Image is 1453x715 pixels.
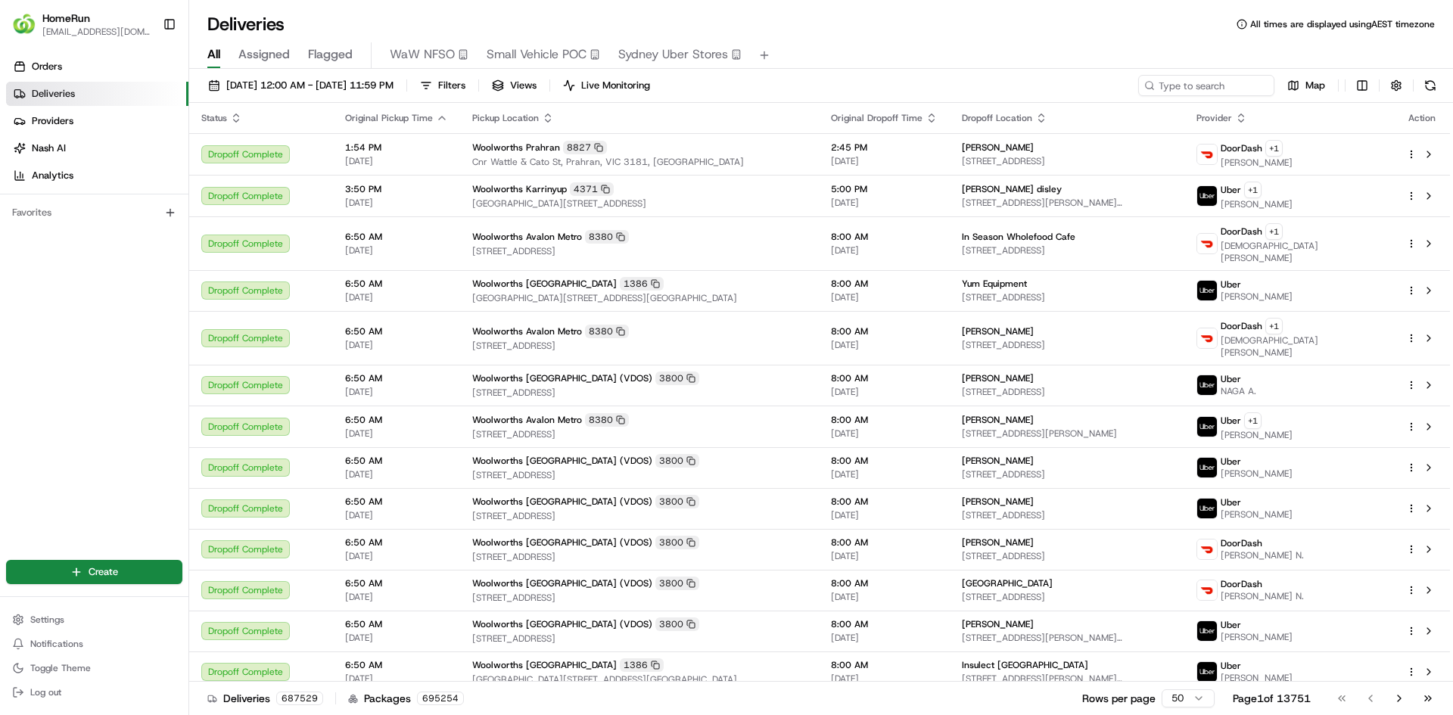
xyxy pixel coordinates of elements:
a: Orders [6,54,188,79]
span: [STREET_ADDRESS] [962,155,1172,167]
span: All [207,45,220,64]
span: 6:50 AM [345,455,448,467]
span: 8:00 AM [831,325,938,337]
span: DoorDash [1221,537,1262,549]
span: [PERSON_NAME] [1221,468,1293,480]
span: [DATE] [831,197,938,209]
span: 6:50 AM [345,325,448,337]
span: [PERSON_NAME] [1221,198,1293,210]
span: Uber [1221,278,1241,291]
span: 2:45 PM [831,141,938,154]
a: Analytics [6,163,188,188]
span: WaW NFSO [390,45,455,64]
img: uber-new-logo.jpeg [1197,458,1217,477]
span: [DATE] [831,386,938,398]
img: HomeRun [12,12,36,36]
span: [PERSON_NAME] [1221,508,1293,521]
span: Toggle Theme [30,662,91,674]
span: Analytics [32,169,73,182]
span: [STREET_ADDRESS] [962,386,1172,398]
span: Map [1305,79,1325,92]
img: uber-new-logo.jpeg [1197,662,1217,682]
button: Notifications [6,633,182,654]
img: doordash_logo_v2.png [1197,539,1217,559]
span: [DATE] [831,632,938,644]
button: HomeRunHomeRun[EMAIL_ADDRESS][DOMAIN_NAME] [6,6,157,42]
div: 687529 [276,692,323,705]
span: DoorDash [1221,320,1262,332]
span: Orders [32,60,62,73]
span: 6:50 AM [345,496,448,508]
button: +1 [1265,223,1283,240]
span: [STREET_ADDRESS] [472,387,807,399]
span: [DEMOGRAPHIC_DATA][PERSON_NAME] [1221,240,1382,264]
button: Log out [6,682,182,703]
img: doordash_logo_v2.png [1197,145,1217,164]
div: Deliveries [207,691,323,706]
div: 3800 [655,536,699,549]
span: [PERSON_NAME] [1221,429,1293,441]
span: [EMAIL_ADDRESS][DOMAIN_NAME] [42,26,151,38]
span: Woolworths [GEOGRAPHIC_DATA] (VDOS) [472,618,652,630]
span: Live Monitoring [581,79,650,92]
span: Woolworths [GEOGRAPHIC_DATA] [472,659,617,671]
span: 6:50 AM [345,536,448,549]
span: Uber [1221,184,1241,196]
button: Create [6,560,182,584]
span: In Season Wholefood Cafe [962,231,1075,243]
span: [DATE] 12:00 AM - [DATE] 11:59 PM [226,79,394,92]
span: [DATE] [345,197,448,209]
div: 3800 [655,454,699,468]
span: 6:50 AM [345,618,448,630]
span: [DATE] [831,291,938,303]
span: [DATE] [831,244,938,256]
a: Deliveries [6,82,188,106]
span: [DATE] [831,550,938,562]
span: Uber [1221,373,1241,385]
img: uber-new-logo.jpeg [1197,621,1217,641]
img: uber-new-logo.jpeg [1197,417,1217,437]
span: Notifications [30,638,83,650]
h1: Deliveries [207,12,285,36]
img: doordash_logo_v2.png [1197,580,1217,600]
div: 695254 [417,692,464,705]
span: [GEOGRAPHIC_DATA] [962,577,1053,589]
button: Settings [6,609,182,630]
span: Settings [30,614,64,626]
span: Original Pickup Time [345,112,433,124]
div: 8380 [585,325,629,338]
span: [DATE] [345,673,448,685]
a: Providers [6,109,188,133]
div: 3800 [655,617,699,631]
span: Original Dropoff Time [831,112,923,124]
span: [DATE] [345,632,448,644]
span: Small Vehicle POC [487,45,586,64]
span: 8:00 AM [831,372,938,384]
span: 6:50 AM [345,278,448,290]
span: [DATE] [345,468,448,480]
span: 5:00 PM [831,183,938,195]
div: 3800 [655,371,699,385]
span: [DATE] [831,673,938,685]
span: [STREET_ADDRESS] [472,633,807,645]
span: Uber [1221,660,1241,672]
span: [STREET_ADDRESS] [962,468,1172,480]
span: [GEOGRAPHIC_DATA][STREET_ADDRESS] [472,197,807,210]
span: [STREET_ADDRESS][PERSON_NAME][PERSON_NAME] [962,632,1172,644]
span: Uber [1221,415,1241,427]
span: DoorDash [1221,142,1262,154]
span: Woolworths Avalon Metro [472,414,582,426]
span: [DATE] [831,468,938,480]
span: Uber [1221,455,1241,468]
span: [STREET_ADDRESS][PERSON_NAME] [962,427,1172,440]
span: 8:00 AM [831,231,938,243]
span: 1:54 PM [345,141,448,154]
button: Filters [413,75,472,96]
span: 8:00 AM [831,659,938,671]
span: [PERSON_NAME] [962,414,1034,426]
img: uber-new-logo.jpeg [1197,281,1217,300]
button: Toggle Theme [6,657,182,679]
button: Views [485,75,543,96]
span: [STREET_ADDRESS] [472,551,807,563]
span: Uber [1221,619,1241,631]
